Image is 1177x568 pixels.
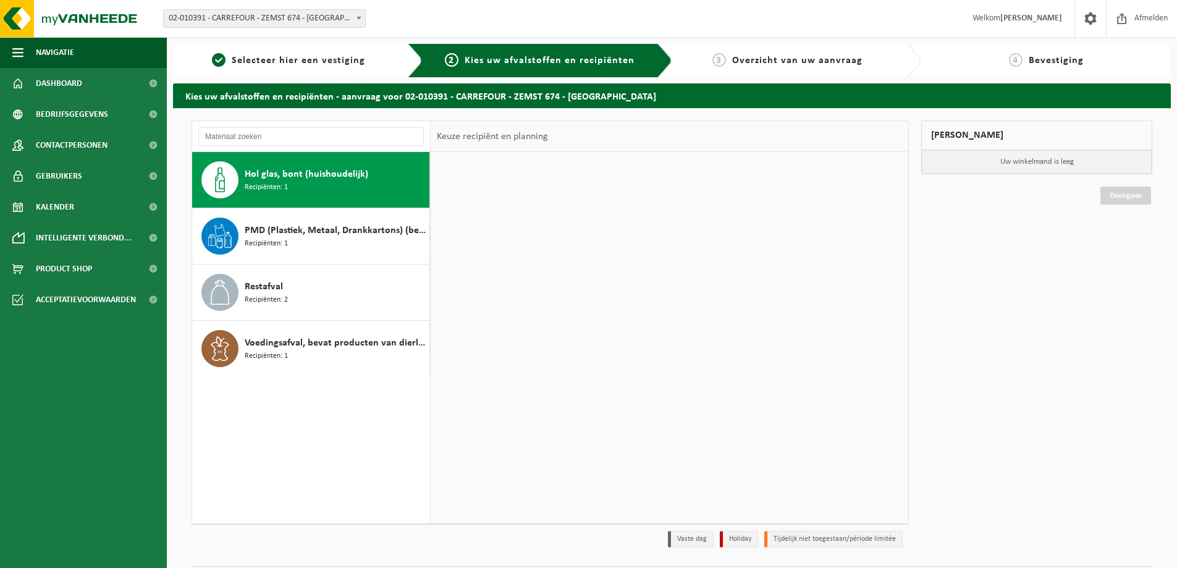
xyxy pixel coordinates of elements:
span: Voedingsafval, bevat producten van dierlijke oorsprong, gemengde verpakking (exclusief glas), cat... [245,336,426,350]
span: 4 [1009,53,1023,67]
span: Overzicht van uw aanvraag [732,56,863,66]
span: Restafval [245,279,283,294]
span: Kalender [36,192,74,223]
div: [PERSON_NAME] [921,121,1152,150]
p: Uw winkelmand is leeg [922,150,1152,174]
span: Recipiënten: 1 [245,350,288,362]
span: Recipiënten: 1 [245,182,288,193]
span: Bevestiging [1029,56,1084,66]
span: Hol glas, bont (huishoudelijk) [245,167,368,182]
span: Kies uw afvalstoffen en recipiënten [465,56,635,66]
strong: [PERSON_NAME] [1000,14,1062,23]
span: Intelligente verbond... [36,223,132,253]
li: Holiday [720,531,758,548]
a: 1Selecteer hier een vestiging [179,53,398,68]
button: Voedingsafval, bevat producten van dierlijke oorsprong, gemengde verpakking (exclusief glas), cat... [192,321,430,376]
button: Hol glas, bont (huishoudelijk) Recipiënten: 1 [192,152,430,208]
span: Recipiënten: 2 [245,294,288,306]
button: Restafval Recipiënten: 2 [192,265,430,321]
span: Navigatie [36,37,74,68]
span: Recipiënten: 1 [245,238,288,250]
span: 02-010391 - CARREFOUR - ZEMST 674 - MECHELEN [164,10,365,27]
span: Gebruikers [36,161,82,192]
span: 1 [212,53,226,67]
span: Dashboard [36,68,82,99]
span: 02-010391 - CARREFOUR - ZEMST 674 - MECHELEN [163,9,366,28]
span: Acceptatievoorwaarden [36,284,136,315]
h2: Kies uw afvalstoffen en recipiënten - aanvraag voor 02-010391 - CARREFOUR - ZEMST 674 - [GEOGRAPH... [173,83,1171,108]
li: Vaste dag [668,531,714,548]
input: Materiaal zoeken [198,127,424,146]
span: Bedrijfsgegevens [36,99,108,130]
div: Keuze recipiënt en planning [431,121,554,152]
button: PMD (Plastiek, Metaal, Drankkartons) (bedrijven) Recipiënten: 1 [192,208,430,265]
span: Product Shop [36,253,92,284]
span: 3 [712,53,726,67]
span: Contactpersonen [36,130,108,161]
li: Tijdelijk niet toegestaan/période limitée [764,531,903,548]
span: PMD (Plastiek, Metaal, Drankkartons) (bedrijven) [245,223,426,238]
span: Selecteer hier een vestiging [232,56,365,66]
span: 2 [445,53,458,67]
a: Doorgaan [1100,187,1151,205]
